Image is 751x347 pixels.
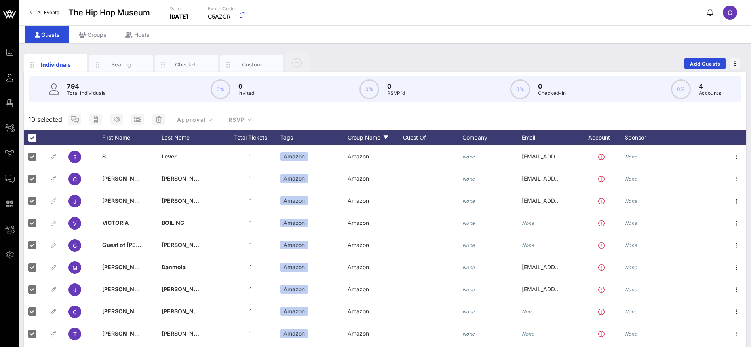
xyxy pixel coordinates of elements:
[723,6,737,20] div: C
[522,153,617,160] span: [EMAIL_ADDRESS][DOMAIN_NAME]
[38,60,74,69] div: Individuals
[102,197,149,204] span: [PERSON_NAME]
[221,300,280,322] div: 1
[102,330,149,337] span: [PERSON_NAME]
[73,220,77,227] span: V
[221,130,280,145] div: Total Tickets
[280,219,308,227] div: Amazon
[280,263,308,272] div: Amazon
[625,287,637,292] i: None
[102,308,149,315] span: [PERSON_NAME]
[690,61,721,67] span: Add Guests
[234,61,270,68] div: Custom
[162,308,208,315] span: [PERSON_NAME]
[208,13,235,21] p: C5AZCR
[462,176,475,182] i: None
[462,309,475,315] i: None
[280,152,308,161] div: Amazon
[280,241,308,249] div: Amazon
[462,198,475,204] i: None
[221,256,280,278] div: 1
[222,112,259,126] button: RSVP
[102,130,162,145] div: First Name
[538,89,566,97] p: Checked-In
[348,197,369,204] span: Amazon
[73,176,77,183] span: C
[162,219,184,226] span: BOILING
[387,81,405,91] p: 0
[625,309,637,315] i: None
[37,9,59,15] span: All Events
[221,278,280,300] div: 1
[522,331,534,337] i: None
[699,81,721,91] p: 4
[221,322,280,345] div: 1
[73,331,77,338] span: T
[625,331,637,337] i: None
[280,329,308,338] div: Amazon
[162,286,208,292] span: [PERSON_NAME]
[162,241,208,248] span: [PERSON_NAME]
[104,61,139,68] div: Seating
[684,58,726,69] button: Add Guests
[522,309,534,315] i: None
[625,154,637,160] i: None
[462,220,475,226] i: None
[462,287,475,292] i: None
[280,174,308,183] div: Amazon
[221,212,280,234] div: 1
[169,61,204,68] div: Check-In
[625,176,637,182] i: None
[238,81,255,91] p: 0
[102,264,149,270] span: [PERSON_NAME]
[462,130,522,145] div: Company
[462,264,475,270] i: None
[221,190,280,212] div: 1
[162,197,208,204] span: [PERSON_NAME]
[169,5,188,13] p: Date
[169,13,188,21] p: [DATE]
[72,264,78,271] span: M
[348,130,403,145] div: Group Name
[29,115,62,124] span: 10 selected
[348,153,369,160] span: Amazon
[280,130,348,145] div: Tags
[522,220,534,226] i: None
[348,330,369,337] span: Amazon
[162,175,208,182] span: [PERSON_NAME]
[522,175,617,182] span: [EMAIL_ADDRESS][DOMAIN_NAME]
[73,309,77,315] span: C
[403,130,462,145] div: Guest Of
[162,153,177,160] span: Lever
[221,234,280,256] div: 1
[280,307,308,316] div: Amazon
[170,112,220,126] button: Approval
[625,220,637,226] i: None
[462,242,475,248] i: None
[522,197,617,204] span: [EMAIL_ADDRESS][DOMAIN_NAME]
[208,5,235,13] p: Event Code
[462,154,475,160] i: None
[348,175,369,182] span: Amazon
[581,130,625,145] div: Account
[522,130,581,145] div: Email
[177,116,213,123] span: Approval
[116,26,159,43] div: Hosts
[625,242,637,248] i: None
[73,242,77,249] span: G
[522,286,617,292] span: [EMAIL_ADDRESS][DOMAIN_NAME]
[387,89,405,97] p: RSVP`d
[348,286,369,292] span: Amazon
[625,264,637,270] i: None
[25,26,69,43] div: Guests
[102,153,106,160] span: S
[522,242,534,248] i: None
[348,308,369,315] span: Amazon
[73,154,77,160] span: S
[522,264,617,270] span: [EMAIL_ADDRESS][DOMAIN_NAME]
[228,116,253,123] span: RSVP
[73,287,76,293] span: J
[625,130,672,145] div: Sponsor
[67,81,106,91] p: 794
[102,241,173,248] span: Guest of [PERSON_NAME]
